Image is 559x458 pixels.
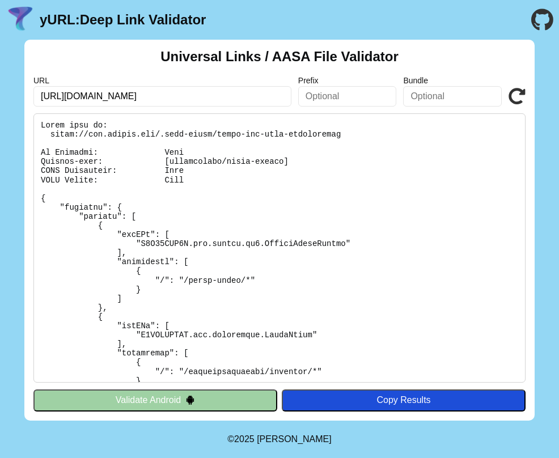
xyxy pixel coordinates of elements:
[40,12,206,28] a: yURL:Deep Link Validator
[33,389,277,411] button: Validate Android
[282,389,526,411] button: Copy Results
[160,49,399,65] h2: Universal Links / AASA File Validator
[227,421,331,458] footer: ©
[33,113,526,383] pre: Lorem ipsu do: sitam://con.adipis.eli/.sedd-eiusm/tempo-inc-utla-etdoloremag Al Enimadmi: Veni Qu...
[33,76,291,85] label: URL
[287,395,520,405] div: Copy Results
[298,86,397,107] input: Optional
[185,395,195,405] img: droidIcon.svg
[403,76,502,85] label: Bundle
[33,86,291,107] input: Required
[298,76,397,85] label: Prefix
[403,86,502,107] input: Optional
[6,5,35,35] img: yURL Logo
[257,434,332,444] a: Michael Ibragimchayev's Personal Site
[234,434,255,444] span: 2025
